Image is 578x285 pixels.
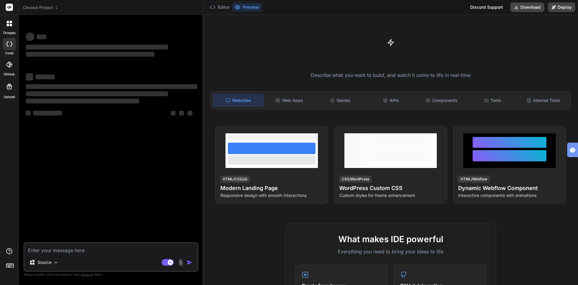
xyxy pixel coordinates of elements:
[26,111,31,116] span: ‌
[265,94,314,107] div: Web Apps
[458,192,561,198] p: Interactive components with animations
[179,111,184,116] span: ‌
[518,94,568,107] div: Internal Tools
[220,176,250,183] div: HTML/CSS/JS
[295,233,486,245] h2: What makes IDE powerful
[510,2,544,12] button: Download
[33,111,62,116] span: ‌
[339,184,442,192] h4: WordPress Custom CSS
[207,57,574,68] h1: Turn ideas into code instantly
[37,34,46,39] span: ‌
[458,184,561,192] h4: Dynamic Webflow Component
[548,2,575,12] button: Deploy
[468,94,517,107] div: Tools
[171,111,176,116] span: ‌
[23,5,59,11] span: Choose Project
[188,111,192,116] span: ‌
[4,72,15,77] label: GitHub
[81,273,92,276] span: privacy
[26,52,154,57] span: ‌
[4,94,15,100] label: Upload
[339,192,442,198] p: Custom styles for theme enhancement
[220,184,323,192] h4: Modern Landing Page
[3,30,16,36] label: threads
[207,71,574,79] p: Describe what you want to build, and watch it come to life in real-time
[26,73,33,81] span: ‌
[53,260,58,265] img: Pick Models
[38,259,51,265] p: Source
[458,176,490,183] div: HTML/Webflow
[26,45,168,49] span: ‌
[339,176,371,183] div: CSS/WordPress
[26,91,168,96] span: ‌
[295,248,486,255] p: Everything you need to bring your ideas to life
[26,99,139,103] span: ‌
[213,94,263,107] div: Websites
[467,2,507,12] div: Discord Support
[36,74,55,79] span: ‌
[232,3,262,11] button: Preview
[26,33,34,41] span: ‌
[220,192,323,198] p: Responsive design with smooth interactions
[26,84,197,89] span: ‌
[207,3,232,11] button: Editor
[5,51,14,56] label: code
[177,259,184,266] img: attachment
[315,94,365,107] div: Games
[417,94,467,107] div: Components
[23,272,198,277] p: Always double-check its answers. Your in Bind
[366,94,416,107] div: APIs
[187,259,193,265] img: icon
